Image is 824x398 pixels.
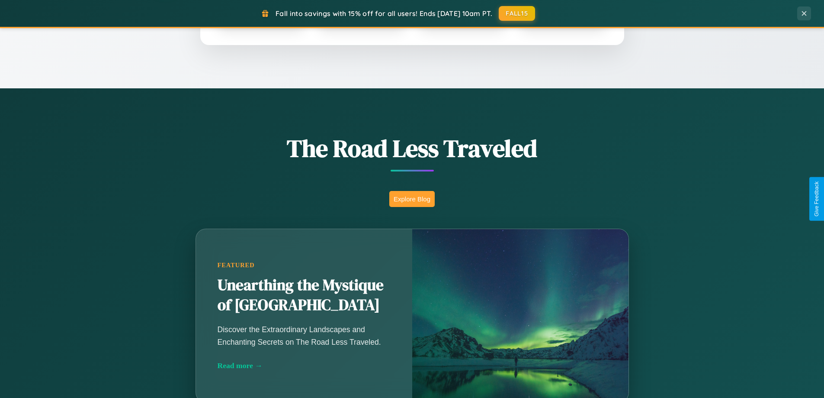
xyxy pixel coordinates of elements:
div: Read more → [218,361,391,370]
div: Give Feedback [814,181,820,217]
span: Fall into savings with 15% off for all users! Ends [DATE] 10am PT. [276,9,492,18]
h1: The Road Less Traveled [153,132,672,165]
button: Explore Blog [389,191,435,207]
h2: Unearthing the Mystique of [GEOGRAPHIC_DATA] [218,275,391,315]
div: Featured [218,262,391,269]
button: FALL15 [499,6,535,21]
p: Discover the Extraordinary Landscapes and Enchanting Secrets on The Road Less Traveled. [218,324,391,348]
